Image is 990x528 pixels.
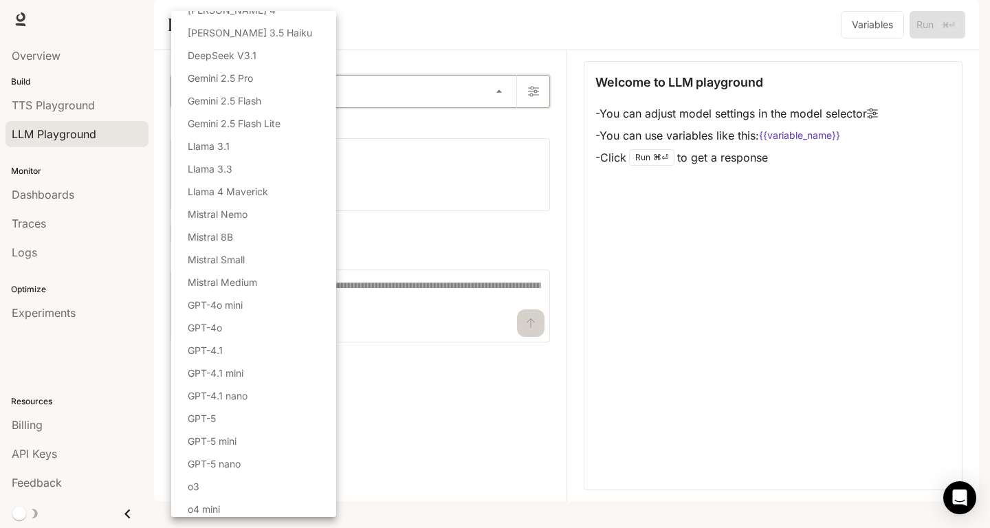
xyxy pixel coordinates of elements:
p: Mistral Small [188,252,245,267]
p: DeepSeek V3.1 [188,48,256,63]
p: GPT-5 [188,411,216,426]
p: o4 mini [188,502,220,516]
p: GPT-5 mini [188,434,236,448]
p: Mistral Nemo [188,207,247,221]
p: [PERSON_NAME] 3.5 Haiku [188,25,312,40]
p: Mistral 8B [188,230,233,244]
p: o3 [188,479,199,494]
p: Mistral Medium [188,275,257,289]
p: Llama 3.1 [188,139,230,153]
p: Gemini 2.5 Flash [188,93,261,108]
p: Llama 3.3 [188,162,232,176]
p: GPT-4o mini [188,298,243,312]
p: GPT-5 nano [188,456,241,471]
p: Gemini 2.5 Pro [188,71,253,85]
p: Llama 4 Maverick [188,184,268,199]
p: GPT-4.1 mini [188,366,243,380]
p: GPT-4.1 nano [188,388,247,403]
p: GPT-4.1 [188,343,223,357]
p: Gemini 2.5 Flash Lite [188,116,280,131]
p: GPT-4o [188,320,222,335]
